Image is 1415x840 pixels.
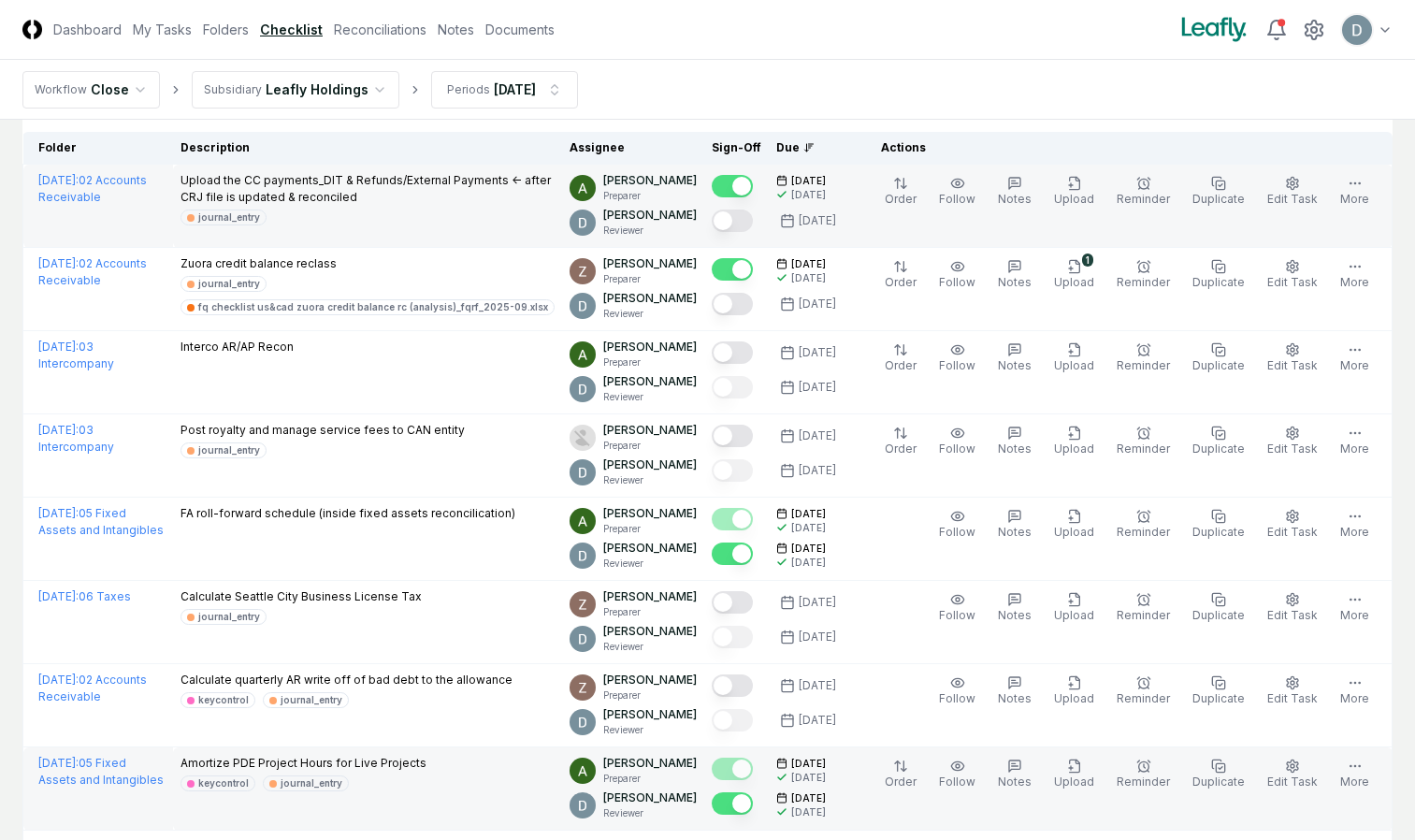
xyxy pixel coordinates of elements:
[1054,775,1094,789] span: Upload
[885,275,917,289] span: Order
[180,255,555,272] p: Zuora credit balance reclass
[1263,755,1321,794] button: Edit Task
[1050,339,1098,378] button: Upload
[38,173,79,187] span: [DATE] :
[603,373,697,390] p: [PERSON_NAME]
[260,20,323,39] a: Checklist
[1267,358,1318,372] span: Edit Task
[1263,588,1321,628] button: Edit Task
[881,172,920,211] button: Order
[38,589,131,603] a: [DATE]:06 Taxes
[994,339,1035,378] button: Notes
[1192,358,1245,372] span: Duplicate
[180,755,426,772] p: Amortize PDE Project Hours for Live Projects
[1050,422,1098,461] button: Upload
[38,506,164,537] a: [DATE]:05 Fixed Assets and Intangibles
[1054,442,1094,456] span: Upload
[38,673,79,687] span: [DATE] :
[704,132,769,165] th: Sign-Off
[799,594,836,611] div: [DATE]
[35,81,87,98] div: Workflow
[198,277,260,291] div: journal_entry
[994,172,1035,211] button: Notes
[998,525,1032,539] span: Notes
[799,379,836,396] div: [DATE]
[1267,442,1318,456] span: Edit Task
[447,81,490,98] div: Periods
[994,422,1035,461] button: Notes
[1189,588,1249,628] button: Duplicate
[1117,525,1170,539] span: Reminder
[603,272,697,286] p: Preparer
[38,256,147,287] a: [DATE]:02 Accounts Receivable
[998,691,1032,705] span: Notes
[570,425,596,451] img: ACg8ocJfBSitaon9c985KWe3swqK2kElzkAv-sHk65QWxGQz4ldowg=s96-c
[1336,422,1373,461] button: More
[712,626,753,648] button: Mark complete
[570,293,596,319] img: ACg8ocLeIi4Jlns6Fsr4lO0wQ1XJrFQvF4yUjbLrd1AsCAOmrfa1KQ=s96-c
[1050,172,1098,211] button: Upload
[281,693,342,707] div: journal_entry
[204,81,262,98] div: Subsidiary
[603,706,697,723] p: [PERSON_NAME]
[799,427,836,444] div: [DATE]
[1192,691,1245,705] span: Duplicate
[1113,172,1174,211] button: Reminder
[712,425,753,447] button: Mark complete
[570,258,596,284] img: ACg8ocKnDsamp5-SE65NkOhq35AnOBarAXdzXQ03o9g231ijNgHgyA=s96-c
[799,344,836,361] div: [DATE]
[712,341,753,364] button: Mark complete
[1113,672,1174,711] button: Reminder
[173,132,562,165] th: Description
[998,358,1032,372] span: Notes
[1054,192,1094,206] span: Upload
[866,139,1378,156] div: Actions
[603,189,697,203] p: Preparer
[935,422,979,461] button: Follow
[885,442,917,456] span: Order
[603,224,697,238] p: Reviewer
[23,132,174,165] th: Folder
[180,299,555,315] a: fq checklist us&cad zuora credit balance rc (analysis)_fqrf_2025-09.xlsx
[1189,255,1249,295] button: Duplicate
[935,672,979,711] button: Follow
[38,756,79,770] span: [DATE] :
[603,339,697,355] p: [PERSON_NAME]
[799,462,836,479] div: [DATE]
[1050,505,1098,544] button: Upload
[1189,672,1249,711] button: Duplicate
[712,258,753,281] button: Mark complete
[1050,588,1098,628] button: Upload
[1113,505,1174,544] button: Reminder
[494,80,536,99] div: [DATE]
[994,755,1035,794] button: Notes
[1336,339,1373,378] button: More
[1050,255,1098,295] button: 1Upload
[791,556,826,570] div: [DATE]
[881,255,920,295] button: Order
[562,132,704,165] th: Assignee
[603,688,697,702] p: Preparer
[712,210,753,232] button: Mark complete
[1113,422,1174,461] button: Reminder
[935,588,979,628] button: Follow
[1342,15,1372,45] img: ACg8ocLeIi4Jlns6Fsr4lO0wQ1XJrFQvF4yUjbLrd1AsCAOmrfa1KQ=s96-c
[603,290,697,307] p: [PERSON_NAME]
[1117,608,1170,622] span: Reminder
[1113,255,1174,295] button: Reminder
[1336,588,1373,628] button: More
[994,505,1035,544] button: Notes
[799,677,836,694] div: [DATE]
[712,591,753,614] button: Mark complete
[1263,422,1321,461] button: Edit Task
[791,271,826,285] div: [DATE]
[603,723,697,737] p: Reviewer
[885,775,917,789] span: Order
[38,340,79,354] span: [DATE] :
[180,505,515,522] p: FA roll-forward schedule (inside fixed assets reconcilication)
[1113,339,1174,378] button: Reminder
[603,473,697,487] p: Reviewer
[939,358,975,372] span: Follow
[791,757,826,771] span: [DATE]
[570,674,596,701] img: ACg8ocKnDsamp5-SE65NkOhq35AnOBarAXdzXQ03o9g231ijNgHgyA=s96-c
